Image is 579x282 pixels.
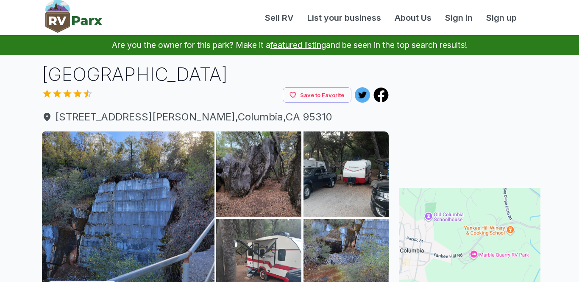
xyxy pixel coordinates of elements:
a: Sell RV [258,11,301,24]
a: List your business [301,11,388,24]
span: [STREET_ADDRESS][PERSON_NAME] , Columbia , CA 95310 [42,109,389,125]
p: Are you the owner for this park? Make it a and be seen in the top search results! [10,35,569,55]
img: AAcXr8oactEQuCHRKokQvP83cF74a_tIBOk801fvcKc5Urli5V41R-vMtq35WSwYj-nTJrTrFMdPhenTzV_gO6p6OgLnbAYg4... [216,131,301,217]
a: Sign up [479,11,523,24]
iframe: Advertisement [399,61,540,168]
a: [STREET_ADDRESS][PERSON_NAME],Columbia,CA 95310 [42,109,389,125]
button: Save to Favorite [283,87,351,103]
a: About Us [388,11,438,24]
a: Sign in [438,11,479,24]
img: AAcXr8qE3zOq9qPOk1BC5jyXQ-IFs2FI3IEFwGZZYONbmkVDWtHfjhbisilPWwJGUQ31LUIeWWVFrw1BuOIJ-p6B4bJ6kue_7... [303,131,389,217]
h1: [GEOGRAPHIC_DATA] [42,61,389,87]
a: featured listing [270,40,326,50]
